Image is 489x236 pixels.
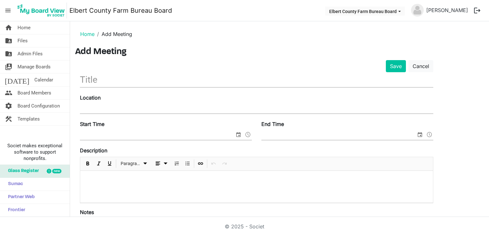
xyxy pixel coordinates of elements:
span: Partner Web [5,191,35,204]
div: new [52,169,61,173]
button: Bold [84,160,92,168]
span: Sumac [5,178,23,191]
label: Description [80,147,107,154]
div: Formats [117,157,151,170]
button: logout [471,4,484,17]
button: Underline [105,160,114,168]
span: Calendar [34,73,53,86]
span: Files [18,34,28,47]
span: people [5,87,12,99]
button: Italic [95,160,103,168]
div: Underline [104,157,115,170]
button: dropdownbutton [152,160,170,168]
button: Elbert County Farm Bureau Board dropdownbutton [325,7,405,16]
span: select [416,130,424,139]
label: Location [80,94,101,101]
label: Start Time [80,120,104,128]
img: My Board View Logo [16,3,67,18]
span: [DATE] [5,73,29,86]
div: Insert Link [195,157,206,170]
span: folder_shared [5,47,12,60]
span: folder_shared [5,34,12,47]
span: Manage Boards [18,60,51,73]
a: Elbert County Farm Bureau Board [69,4,172,17]
a: Home [80,31,95,37]
a: © 2025 - Societ [225,223,264,230]
span: construction [5,113,12,125]
span: Admin Files [18,47,43,60]
span: switch_account [5,60,12,73]
span: settings [5,100,12,112]
span: Board Configuration [18,100,60,112]
span: menu [2,4,14,17]
span: Glass Register [5,165,39,177]
a: [PERSON_NAME] [424,4,471,17]
span: Societ makes exceptional software to support nonprofits. [3,142,67,162]
a: My Board View Logo [16,3,69,18]
h3: Add Meeting [75,47,484,58]
div: Bold [82,157,93,170]
span: Frontier [5,204,25,217]
label: End Time [261,120,284,128]
span: home [5,21,12,34]
div: Numbered List [171,157,182,170]
a: Cancel [408,60,433,72]
button: Save [386,60,406,72]
img: no-profile-picture.svg [411,4,424,17]
span: select [235,130,242,139]
span: Board Members [18,87,51,99]
button: Insert Link [196,160,205,168]
div: Alignments [151,157,172,170]
span: Templates [18,113,40,125]
span: Home [18,21,31,34]
button: Numbered List [173,160,181,168]
label: Notes [80,208,94,216]
button: Paragraph dropdownbutton [118,160,150,168]
div: Italic [93,157,104,170]
span: Paragraph [121,160,141,168]
input: Title [80,72,433,87]
button: Bulleted List [183,160,192,168]
li: Add Meeting [95,30,132,38]
div: Bulleted List [182,157,193,170]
